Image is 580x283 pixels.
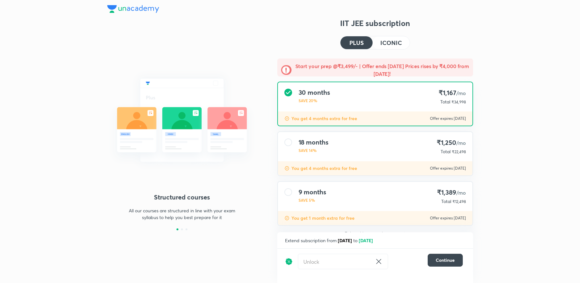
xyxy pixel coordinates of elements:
[452,100,466,104] span: ₹34,998
[291,115,357,122] p: You get 4 months extra for free
[291,165,357,172] p: You get 4 months extra for free
[430,216,466,221] p: Offer expires [DATE]
[299,138,328,146] h4: 18 months
[299,89,330,96] h4: 30 months
[295,62,469,78] h5: Start your prep @₹3,499/- | Offer ends [DATE] Prices rises by ₹4,000 from [DATE]!
[338,237,352,243] span: [DATE]
[291,215,355,221] p: You get 1 month extra for free
[430,166,466,171] p: Offer expires [DATE]
[456,139,466,146] span: /mo
[437,138,466,147] h4: ₹1,250
[359,237,373,243] span: [DATE]
[437,188,466,197] h4: ₹1,389
[456,90,466,96] span: /mo
[349,40,364,46] h4: PLUS
[284,116,290,121] img: discount
[428,254,463,267] button: Continue
[299,98,330,103] p: SAVE 20%
[456,189,466,196] span: /mo
[299,147,328,153] p: SAVE 14%
[452,149,466,154] span: ₹22,498
[373,36,409,49] button: ICONIC
[299,188,326,196] h4: 9 months
[284,216,290,221] img: discount
[281,65,291,75] img: -
[441,148,451,155] p: Total
[340,36,373,49] button: PLUS
[430,116,466,121] p: Offer expires [DATE]
[436,257,455,263] span: Continue
[438,89,466,97] h4: ₹1,167
[380,40,402,46] h4: ICONIC
[284,166,290,171] img: discount
[440,99,450,105] p: Total
[272,231,478,236] p: To be paid as a one-time payment
[441,198,451,205] p: Total
[277,18,473,28] h3: IIT JEE subscription
[107,192,257,202] h4: Structured courses
[107,64,257,176] img: daily_live_classes_be8fa5af21.svg
[285,237,374,243] span: Extend subscription from to
[452,199,466,204] span: ₹12,498
[298,254,372,269] input: Have a referral code?
[285,254,293,269] img: discount
[126,207,238,221] p: All our courses are structured in line with your exam syllabus to help you best prepare for it
[107,5,159,13] img: Company Logo
[299,197,326,203] p: SAVE 5%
